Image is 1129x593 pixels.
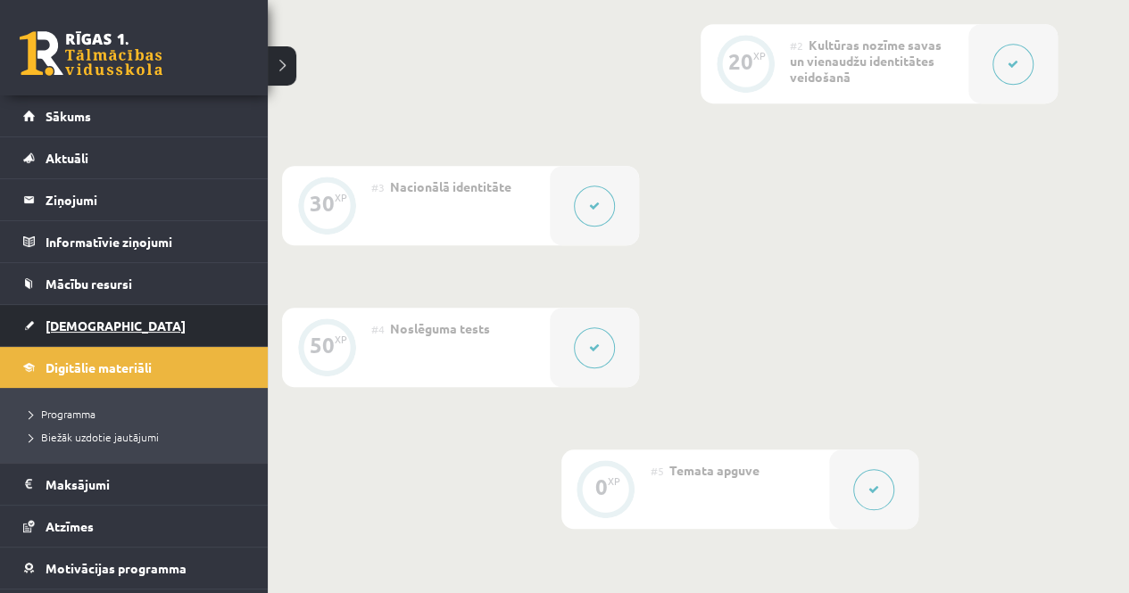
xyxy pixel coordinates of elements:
span: Motivācijas programma [46,560,187,576]
span: Digitālie materiāli [46,359,152,375]
div: 50 [310,337,335,353]
span: Kultūras nozīme savas un vienaudžu identitātes veidošanā [790,37,942,85]
span: Biežāk uzdotie jautājumi [22,430,159,444]
a: Mācību resursi [23,263,245,304]
span: #3 [371,180,385,194]
a: Biežāk uzdotie jautājumi [22,429,250,445]
span: #2 [790,38,803,53]
legend: Ziņojumi [46,179,245,220]
span: Nacionālā identitāte [390,178,511,194]
span: Programma [22,407,95,421]
a: Digitālie materiāli [23,347,245,388]
a: Aktuāli [23,137,245,178]
a: Programma [22,406,250,422]
div: XP [608,476,620,486]
a: Maksājumi [23,464,245,505]
a: Motivācijas programma [23,548,245,589]
a: Rīgas 1. Tālmācības vidusskola [20,31,162,76]
span: Aktuāli [46,150,88,166]
div: 0 [595,479,608,495]
span: [DEMOGRAPHIC_DATA] [46,317,186,334]
div: XP [753,51,766,61]
span: Noslēguma tests [390,320,490,336]
div: 20 [728,54,753,70]
div: 30 [310,195,335,211]
div: XP [335,334,347,344]
legend: Informatīvie ziņojumi [46,221,245,262]
span: #4 [371,322,385,336]
span: Temata apguve [669,462,760,478]
span: Sākums [46,108,91,124]
a: [DEMOGRAPHIC_DATA] [23,305,245,346]
a: Sākums [23,95,245,136]
legend: Maksājumi [46,464,245,505]
div: XP [335,193,347,202]
a: Ziņojumi [23,179,245,220]
span: Atzīmes [46,518,94,534]
a: Informatīvie ziņojumi [23,221,245,262]
a: Atzīmes [23,506,245,547]
span: Mācību resursi [46,276,132,292]
span: #5 [651,464,664,478]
